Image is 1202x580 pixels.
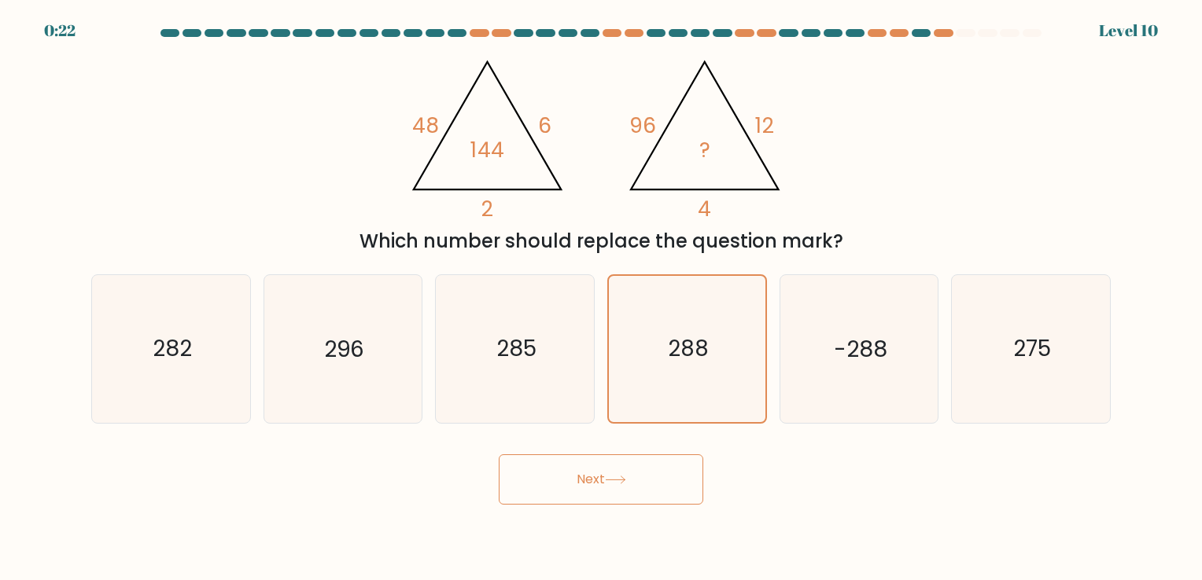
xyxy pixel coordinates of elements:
[44,19,76,42] div: 0:22
[324,334,364,365] text: 296
[412,111,439,140] tspan: 48
[1013,334,1051,365] text: 275
[101,227,1101,255] div: Which number should replace the question mark?
[538,111,551,140] tspan: 6
[496,334,536,365] text: 285
[668,334,709,365] text: 288
[482,195,494,224] tspan: 2
[699,195,712,224] tspan: 4
[1099,19,1158,42] div: Level 10
[630,111,657,140] tspan: 96
[153,334,192,365] text: 282
[700,135,711,164] tspan: ?
[834,334,887,365] text: -288
[756,111,775,140] tspan: 12
[499,454,703,505] button: Next
[471,135,505,164] tspan: 144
